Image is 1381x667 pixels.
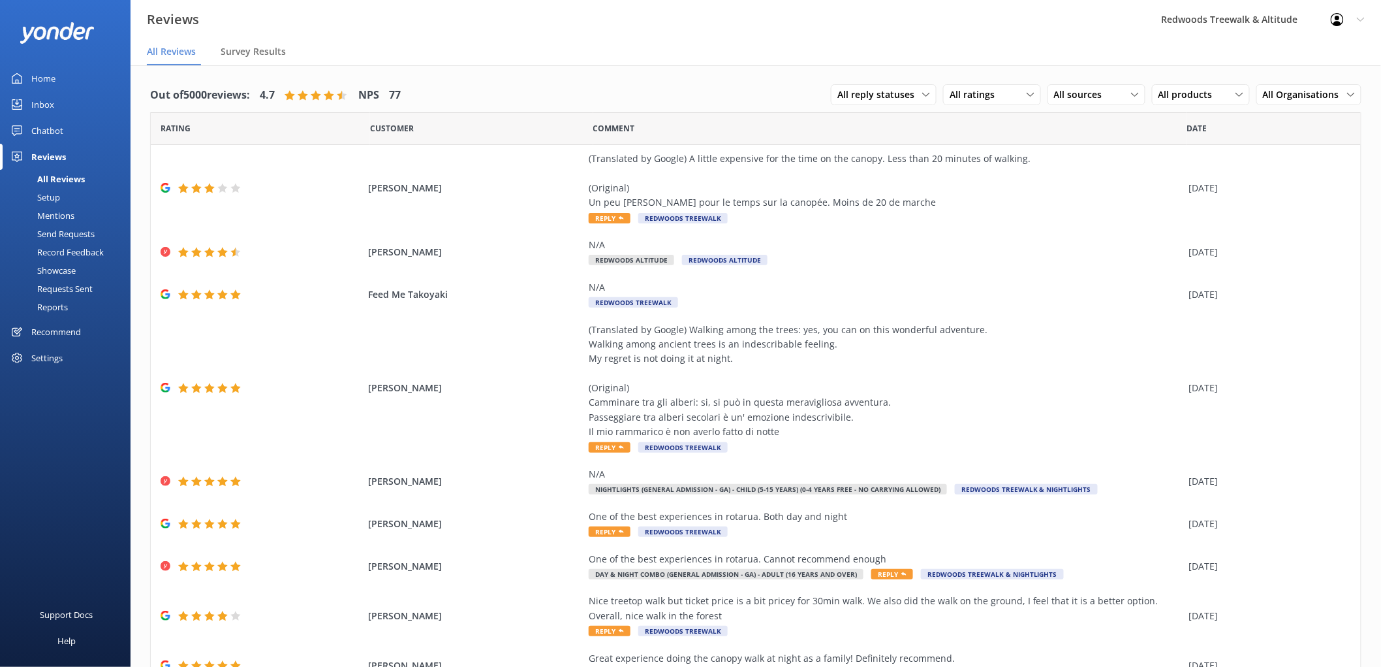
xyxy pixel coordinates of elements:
[1189,287,1344,302] div: [DATE]
[31,91,54,118] div: Inbox
[1189,517,1344,531] div: [DATE]
[8,170,85,188] div: All Reviews
[1189,181,1344,195] div: [DATE]
[8,206,74,225] div: Mentions
[368,381,582,395] span: [PERSON_NAME]
[638,442,728,453] span: Redwoods Treewalk
[8,225,131,243] a: Send Requests
[593,122,635,135] span: Question
[150,87,250,104] h4: Out of 5000 reviews:
[589,594,1183,623] div: Nice treetop walk but ticket price is a bit pricey for 30min walk. We also did the walk on the gr...
[20,22,95,44] img: yonder-white-logo.png
[589,255,674,265] span: Redwoods Altitude
[31,319,81,345] div: Recommend
[8,188,60,206] div: Setup
[589,569,863,579] span: Day & Night Combo (General Admission - GA) - Adult (16 years and over)
[8,298,131,316] a: Reports
[40,602,93,628] div: Support Docs
[370,122,414,135] span: Date
[955,484,1098,495] span: Redwoods Treewalk & Nightlights
[8,280,131,298] a: Requests Sent
[1189,381,1344,395] div: [DATE]
[368,287,582,302] span: Feed Me Takoyaki
[589,467,1183,481] div: N/A
[1187,122,1207,135] span: Date
[161,122,191,135] span: Date
[589,442,630,453] span: Reply
[8,170,131,188] a: All Reviews
[1189,609,1344,623] div: [DATE]
[589,238,1183,252] div: N/A
[8,243,131,261] a: Record Feedback
[368,474,582,489] span: [PERSON_NAME]
[589,152,1183,210] div: (Translated by Google) A little expensive for the time on the canopy. Less than 20 minutes of wal...
[358,87,379,104] h4: NPS
[589,527,630,537] span: Reply
[1263,88,1347,102] span: All Organisations
[8,188,131,206] a: Setup
[389,87,401,104] h4: 77
[31,118,63,144] div: Chatbot
[147,9,199,30] h3: Reviews
[921,569,1064,579] span: Redwoods Treewalk & Nightlights
[682,255,768,265] span: Redwoods Altitude
[1189,474,1344,489] div: [DATE]
[589,297,678,308] span: Redwoods Treewalk
[368,517,582,531] span: [PERSON_NAME]
[1189,559,1344,574] div: [DATE]
[950,88,1002,102] span: All ratings
[589,484,947,495] span: Nightlights (General Admission - GA) - Child (5-15 years) (0-4 years free - no carrying allowed)
[31,345,63,371] div: Settings
[368,609,582,623] span: [PERSON_NAME]
[638,527,728,537] span: Redwoods Treewalk
[8,298,68,316] div: Reports
[589,651,1183,666] div: Great experience doing the canopy walk at night as a family! Definitely recommend.
[1189,245,1344,259] div: [DATE]
[368,559,582,574] span: [PERSON_NAME]
[871,569,913,579] span: Reply
[368,181,582,195] span: [PERSON_NAME]
[147,45,196,58] span: All Reviews
[221,45,286,58] span: Survey Results
[368,245,582,259] span: [PERSON_NAME]
[8,206,131,225] a: Mentions
[31,65,55,91] div: Home
[8,261,131,280] a: Showcase
[638,626,728,636] span: Redwoods Treewalk
[589,213,630,223] span: Reply
[638,213,728,223] span: Redwoods Treewalk
[260,87,275,104] h4: 4.7
[589,552,1183,566] div: One of the best experiences in rotarua. Cannot recommend enough
[1054,88,1110,102] span: All sources
[8,243,104,261] div: Record Feedback
[31,144,66,170] div: Reviews
[589,626,630,636] span: Reply
[57,628,76,654] div: Help
[589,280,1183,295] div: N/A
[837,88,922,102] span: All reply statuses
[8,261,76,280] div: Showcase
[1158,88,1220,102] span: All products
[589,510,1183,524] div: One of the best experiences in rotarua. Both day and night
[8,225,95,243] div: Send Requests
[589,323,1183,440] div: (Translated by Google) Walking among the trees: yes, you can on this wonderful adventure. Walking...
[8,280,93,298] div: Requests Sent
